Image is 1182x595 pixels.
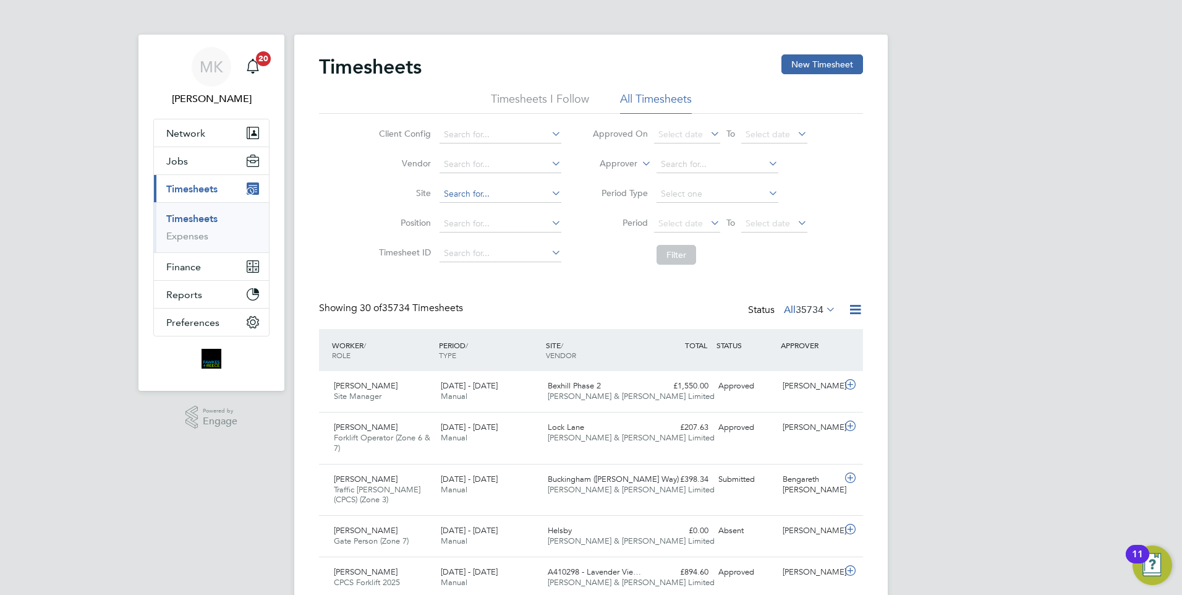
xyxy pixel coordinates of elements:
div: STATUS [713,334,778,356]
input: Search for... [440,186,561,203]
button: Finance [154,253,269,280]
span: Preferences [166,317,219,328]
span: Forklift Operator (Zone 6 & 7) [334,432,430,453]
span: 20 [256,51,271,66]
label: Approver [582,158,637,170]
div: Status [748,302,838,319]
label: Vendor [375,158,431,169]
span: Powered by [203,406,237,416]
nav: Main navigation [138,35,284,391]
li: All Timesheets [620,92,692,114]
a: Go to home page [153,349,270,369]
span: [PERSON_NAME] [334,567,398,577]
input: Search for... [440,126,561,143]
h2: Timesheets [319,54,422,79]
div: £398.34 [649,469,713,490]
div: Approved [713,376,778,396]
span: / [364,340,366,350]
span: / [561,340,563,350]
div: PERIOD [436,334,543,366]
span: A410298 - Lavender Vie… [548,567,641,577]
label: All [784,304,836,316]
span: Reports [166,289,202,301]
span: Lock Lane [548,422,584,432]
span: Gate Person (Zone 7) [334,536,409,546]
span: Manual [441,432,467,443]
span: [PERSON_NAME] [334,525,398,536]
span: Buckingham ([PERSON_NAME] Way) [548,474,679,484]
label: Position [375,217,431,228]
span: [PERSON_NAME] [334,380,398,391]
button: New Timesheet [781,54,863,74]
label: Timesheet ID [375,247,431,258]
div: [PERSON_NAME] [778,521,842,541]
a: MK[PERSON_NAME] [153,47,270,106]
div: [PERSON_NAME] [778,376,842,396]
span: [PERSON_NAME] & [PERSON_NAME] Limited [548,432,715,443]
img: bromak-logo-retina.png [202,349,221,369]
span: VENDOR [546,350,576,360]
label: Site [375,187,431,199]
button: Reports [154,281,269,308]
span: Engage [203,416,237,427]
a: Expenses [166,230,208,242]
input: Search for... [657,156,778,173]
span: Site Manager [334,391,381,401]
span: Helsby [548,525,572,536]
span: [PERSON_NAME] [334,474,398,484]
span: Select date [658,129,703,140]
span: CPCS Forklift 2025 [334,577,400,588]
label: Client Config [375,128,431,139]
span: [DATE] - [DATE] [441,525,498,536]
div: WORKER [329,334,436,366]
span: Select date [658,218,703,229]
span: [DATE] - [DATE] [441,422,498,432]
input: Search for... [440,156,561,173]
span: Select date [746,129,790,140]
button: Jobs [154,147,269,174]
div: Absent [713,521,778,541]
span: Manual [441,577,467,588]
span: To [723,215,739,231]
div: Bengareth [PERSON_NAME] [778,469,842,500]
span: To [723,126,739,142]
label: Approved On [592,128,648,139]
span: [PERSON_NAME] & [PERSON_NAME] Limited [548,577,715,588]
span: MK [200,59,223,75]
div: Approved [713,417,778,438]
span: Finance [166,261,201,273]
span: Mary Kuchina [153,92,270,106]
span: [DATE] - [DATE] [441,474,498,484]
span: Jobs [166,155,188,167]
a: 20 [240,47,265,87]
span: Manual [441,391,467,401]
span: Manual [441,536,467,546]
button: Filter [657,245,696,265]
span: Bexhill Phase 2 [548,380,601,391]
span: Manual [441,484,467,495]
a: Timesheets [166,213,218,225]
div: Submitted [713,469,778,490]
div: SITE [543,334,650,366]
span: [DATE] - [DATE] [441,567,498,577]
span: Select date [746,218,790,229]
a: Powered byEngage [185,406,238,429]
span: 35734 [796,304,823,316]
span: 35734 Timesheets [360,302,463,314]
div: APPROVER [778,334,842,356]
div: £0.00 [649,521,713,541]
span: / [466,340,468,350]
div: Timesheets [154,202,269,252]
button: Preferences [154,309,269,336]
input: Search for... [440,245,561,262]
span: [PERSON_NAME] [334,422,398,432]
label: Period [592,217,648,228]
div: £1,550.00 [649,376,713,396]
input: Search for... [440,215,561,233]
span: Timesheets [166,183,218,195]
button: Timesheets [154,175,269,202]
div: Approved [713,562,778,583]
div: [PERSON_NAME] [778,562,842,583]
span: [PERSON_NAME] & [PERSON_NAME] Limited [548,391,715,401]
span: [PERSON_NAME] & [PERSON_NAME] Limited [548,484,715,495]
